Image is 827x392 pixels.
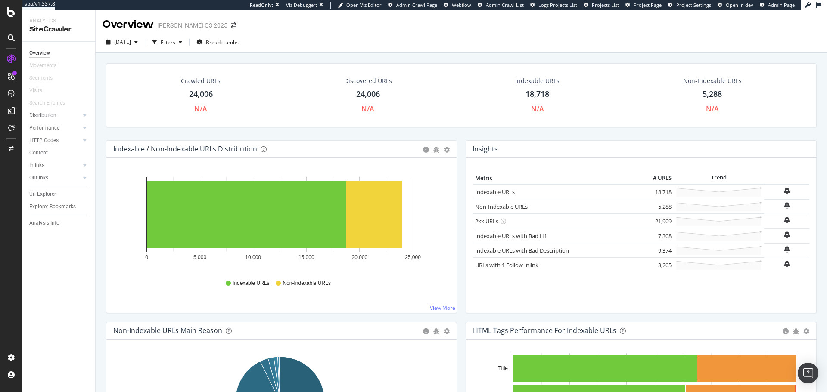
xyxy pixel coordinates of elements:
[784,216,790,223] div: bell-plus
[473,326,616,335] div: HTML Tags Performance for Indexable URLs
[29,49,50,58] div: Overview
[793,328,799,334] div: bug
[103,17,154,32] div: Overview
[149,35,186,49] button: Filters
[145,254,148,260] text: 0
[538,2,577,8] span: Logs Projects List
[584,2,619,9] a: Projects List
[784,260,790,267] div: bell-plus
[29,202,89,211] a: Explorer Bookmarks
[361,104,374,114] div: N/A
[29,161,44,170] div: Inlinks
[639,214,674,228] td: 21,909
[405,254,421,260] text: 25,000
[344,77,392,85] div: Discovered URLs
[231,22,236,28] div: arrow-right-arrow-left
[706,104,719,114] div: N/A
[29,17,88,25] div: Analytics
[423,147,429,153] div: circle-info
[193,254,206,260] text: 5,000
[444,328,450,334] div: gear
[29,74,53,83] div: Segments
[29,202,76,211] div: Explorer Bookmarks
[674,172,764,185] th: Trend
[444,147,450,153] div: gear
[768,2,795,8] span: Admin Page
[475,261,538,269] a: URLs with 1 Follow Inlink
[639,199,674,214] td: 5,288
[423,328,429,334] div: circle-info
[668,2,711,9] a: Project Settings
[29,74,61,83] a: Segments
[29,111,56,120] div: Distribution
[639,184,674,199] td: 18,718
[181,77,221,85] div: Crawled URLs
[286,2,317,9] div: Viz Debugger:
[29,190,89,199] a: Url Explorer
[475,217,498,225] a: 2xx URLs
[29,86,42,95] div: Visits
[433,328,439,334] div: bug
[703,89,722,100] div: 5,288
[113,172,447,272] svg: A chart.
[283,280,330,287] span: Non-Indexable URLs
[29,61,65,70] a: Movements
[29,173,48,182] div: Outlinks
[29,219,59,228] div: Analysis Info
[718,2,753,9] a: Open in dev
[676,2,711,8] span: Project Settings
[388,2,437,9] a: Admin Crawl Page
[784,202,790,209] div: bell-plus
[515,77,560,85] div: Indexable URLs
[498,365,508,371] text: Title
[250,2,273,9] div: ReadOnly:
[194,104,207,114] div: N/A
[29,123,59,133] div: Performance
[452,2,471,8] span: Webflow
[193,35,242,49] button: Breadcrumbs
[29,99,74,108] a: Search Engines
[475,203,528,210] a: Non-Indexable URLs
[478,2,524,9] a: Admin Crawl List
[206,39,239,46] span: Breadcrumbs
[161,39,175,46] div: Filters
[352,254,368,260] text: 20,000
[473,172,639,185] th: Metric
[784,246,790,253] div: bell-plus
[29,161,81,170] a: Inlinks
[639,243,674,258] td: 9,374
[683,77,742,85] div: Non-Indexable URLs
[430,304,455,312] a: View More
[525,89,549,100] div: 18,718
[29,123,81,133] a: Performance
[475,188,515,196] a: Indexable URLs
[189,89,213,100] div: 24,006
[444,2,471,9] a: Webflow
[760,2,795,9] a: Admin Page
[113,326,222,335] div: Non-Indexable URLs Main Reason
[29,148,89,157] a: Content
[726,2,753,8] span: Open in dev
[592,2,619,8] span: Projects List
[530,2,577,9] a: Logs Projects List
[29,49,89,58] a: Overview
[29,148,48,157] div: Content
[157,21,227,30] div: [PERSON_NAME] Q3 2025
[803,328,809,334] div: gear
[433,147,439,153] div: bug
[475,232,547,240] a: Indexable URLs with Bad H1
[29,173,81,182] a: Outlinks
[639,258,674,272] td: 3,205
[473,143,498,155] h4: Insights
[639,228,674,243] td: 7,308
[113,145,257,153] div: Indexable / Non-Indexable URLs Distribution
[784,231,790,238] div: bell-plus
[486,2,524,8] span: Admin Crawl List
[114,38,131,46] span: 2025 Jul. 24th
[29,219,89,228] a: Analysis Info
[29,61,56,70] div: Movements
[245,254,261,260] text: 10,000
[233,280,269,287] span: Indexable URLs
[531,104,544,114] div: N/A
